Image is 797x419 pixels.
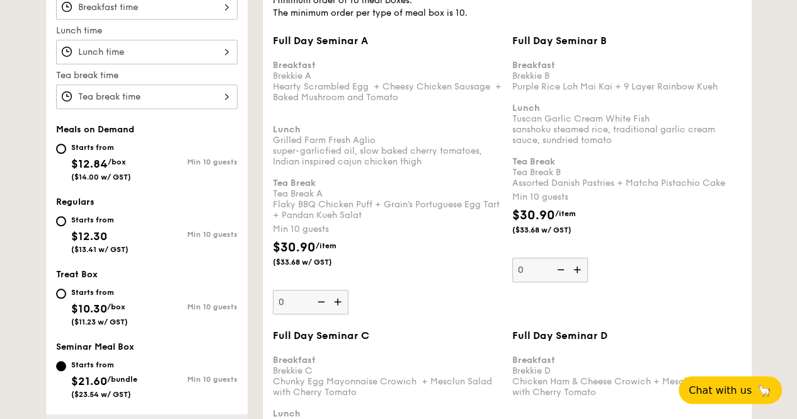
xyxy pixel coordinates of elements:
[71,215,129,225] div: Starts from
[273,223,502,236] div: Min 10 guests
[71,157,108,171] span: $12.84
[56,216,66,226] input: Starts from$12.30($13.41 w/ GST)Min 10 guests
[512,225,598,235] span: ($33.68 w/ GST)
[56,124,134,135] span: Meals on Demand
[71,229,107,243] span: $12.30
[71,390,131,399] span: ($23.54 w/ GST)
[71,142,131,152] div: Starts from
[56,40,238,64] input: Lunch time
[147,158,238,166] div: Min 10 guests
[316,241,336,250] span: /item
[512,103,540,113] b: Lunch
[273,290,348,314] input: Full Day Seminar ABreakfastBrekkie AHearty Scrambled Egg + Cheesy Chicken Sausage + Baked Mushroo...
[273,408,301,419] b: Lunch
[273,178,316,188] b: Tea Break
[512,60,555,71] b: Breakfast
[569,258,588,282] img: icon-add.58712e84.svg
[273,35,368,47] span: Full Day Seminar A
[56,84,238,109] input: Tea break time
[679,376,782,404] button: Chat with us🦙
[56,69,238,82] label: Tea break time
[56,197,95,207] span: Regulars
[512,35,607,47] span: Full Day Seminar B
[555,209,576,218] span: /item
[56,289,66,299] input: Starts from$10.30/box($11.23 w/ GST)Min 10 guests
[71,302,107,316] span: $10.30
[56,25,238,37] label: Lunch time
[512,330,607,342] span: Full Day Seminar D
[311,290,330,314] img: icon-reduce.1d2dbef1.svg
[273,49,502,221] div: Brekkie A Hearty Scrambled Egg + Cheesy Chicken Sausage + Baked Mushroom and Tomato Grilled Farm ...
[273,60,316,71] b: Breakfast
[71,374,107,388] span: $21.60
[147,302,238,311] div: Min 10 guests
[71,245,129,254] span: ($13.41 w/ GST)
[108,158,126,166] span: /box
[56,269,98,280] span: Treat Box
[56,342,134,352] span: Seminar Meal Box
[550,258,569,282] img: icon-reduce.1d2dbef1.svg
[107,302,125,311] span: /box
[273,330,369,342] span: Full Day Seminar C
[330,290,348,314] img: icon-add.58712e84.svg
[512,191,742,204] div: Min 10 guests
[512,49,742,188] div: Brekkie B Purple Rice Loh Mai Kai + 9 Layer Rainbow Kueh Tuscan Garlic Cream White Fish sanshoku ...
[512,208,555,223] span: $30.90
[757,383,772,398] span: 🦙
[147,375,238,384] div: Min 10 guests
[512,355,555,365] b: Breakfast
[71,318,128,326] span: ($11.23 w/ GST)
[273,124,301,135] b: Lunch
[512,156,555,167] b: Tea Break
[512,258,588,282] input: Full Day Seminar BBreakfastBrekkie BPurple Rice Loh Mai Kai + 9 Layer Rainbow KuehLunchTuscan Gar...
[689,384,752,396] span: Chat with us
[71,173,131,181] span: ($14.00 w/ GST)
[273,257,358,267] span: ($33.68 w/ GST)
[147,230,238,239] div: Min 10 guests
[107,375,137,384] span: /bundle
[71,360,137,370] div: Starts from
[273,240,316,255] span: $30.90
[273,355,316,365] b: Breakfast
[71,287,128,297] div: Starts from
[56,144,66,154] input: Starts from$12.84/box($14.00 w/ GST)Min 10 guests
[56,361,66,371] input: Starts from$21.60/bundle($23.54 w/ GST)Min 10 guests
